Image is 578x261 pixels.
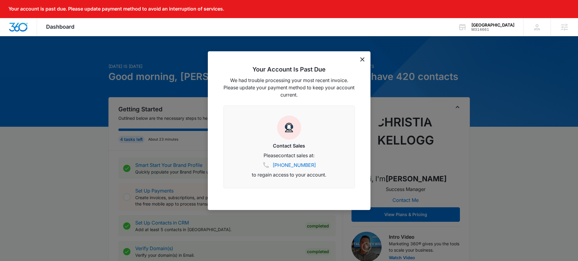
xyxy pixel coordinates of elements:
[223,66,355,73] h2: Your Account Is Past Due
[46,24,74,30] span: Dashboard
[231,152,347,178] p: Please contact sales at: to regain access to your account.
[8,6,224,12] p: Your account is past due. Please update payment method to avoid an interruption of services.
[37,18,83,36] div: Dashboard
[231,142,347,149] h3: Contact Sales
[223,77,355,98] p: We had trouble processing your most recent invoice. Please update your payment method to keep you...
[273,161,316,169] a: [PHONE_NUMBER]
[471,27,514,32] div: account id
[471,23,514,27] div: account name
[360,57,364,62] button: dismiss this dialog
